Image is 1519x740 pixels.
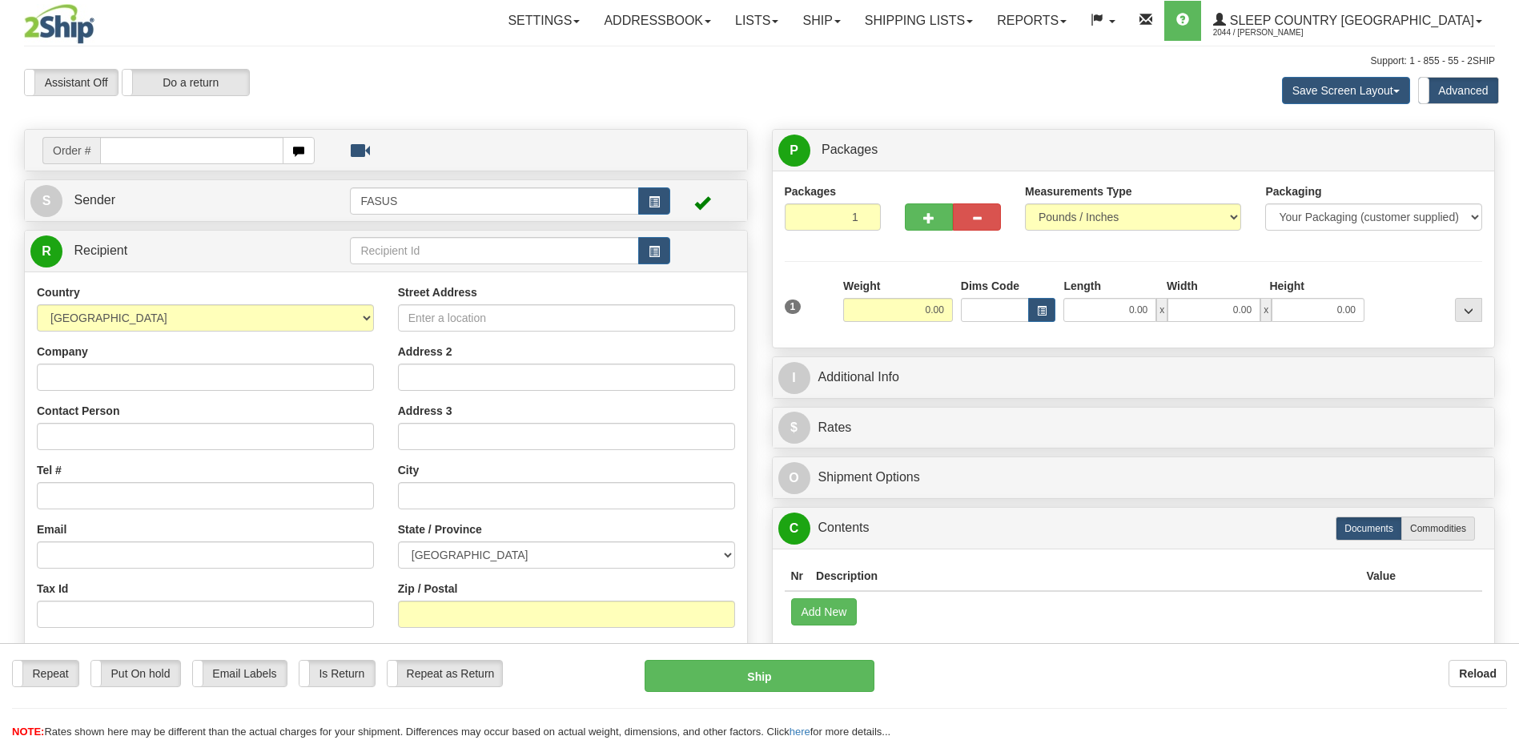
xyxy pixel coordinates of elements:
[37,462,62,478] label: Tel #
[1482,288,1517,452] iframe: chat widget
[810,561,1360,591] th: Description
[1201,1,1494,41] a: Sleep Country [GEOGRAPHIC_DATA] 2044 / [PERSON_NAME]
[778,362,810,394] span: I
[1025,183,1132,199] label: Measurements Type
[843,278,880,294] label: Weight
[398,640,477,656] label: Recipient Type
[398,304,735,332] input: Enter a location
[790,726,810,738] a: here
[30,185,62,217] span: S
[785,561,810,591] th: Nr
[1260,298,1272,322] span: x
[1401,517,1475,541] label: Commodities
[13,661,78,686] label: Repeat
[398,403,452,419] label: Address 3
[1449,660,1507,687] button: Reload
[592,1,723,41] a: Addressbook
[961,278,1019,294] label: Dims Code
[388,661,502,686] label: Repeat as Return
[778,361,1489,394] a: IAdditional Info
[778,461,1489,494] a: OShipment Options
[350,187,638,215] input: Sender Id
[853,1,985,41] a: Shipping lists
[398,284,477,300] label: Street Address
[1336,517,1402,541] label: Documents
[398,581,458,597] label: Zip / Postal
[1360,561,1402,591] th: Value
[778,134,1489,167] a: P Packages
[778,412,810,444] span: $
[791,598,858,625] button: Add New
[778,412,1489,444] a: $Rates
[91,661,180,686] label: Put On hold
[37,521,66,537] label: Email
[1156,298,1167,322] span: x
[30,184,350,217] a: S Sender
[37,284,80,300] label: Country
[74,243,127,257] span: Recipient
[24,4,94,44] img: logo2044.jpg
[350,237,638,264] input: Recipient Id
[785,183,837,199] label: Packages
[30,235,62,267] span: R
[1419,78,1498,103] label: Advanced
[398,521,482,537] label: State / Province
[123,70,249,95] label: Do a return
[1459,667,1497,680] b: Reload
[723,1,790,41] a: Lists
[1167,278,1198,294] label: Width
[42,137,100,164] span: Order #
[37,640,97,656] label: Residential
[778,513,810,545] span: C
[299,661,375,686] label: Is Return
[1265,183,1321,199] label: Packaging
[1282,77,1410,104] button: Save Screen Layout
[1455,298,1482,322] div: ...
[778,462,810,494] span: O
[496,1,592,41] a: Settings
[24,54,1495,68] div: Support: 1 - 855 - 55 - 2SHIP
[778,135,810,167] span: P
[74,193,115,207] span: Sender
[778,512,1489,545] a: CContents
[37,581,68,597] label: Tax Id
[37,344,88,360] label: Company
[25,70,118,95] label: Assistant Off
[1226,14,1474,27] span: Sleep Country [GEOGRAPHIC_DATA]
[1269,278,1304,294] label: Height
[1063,278,1101,294] label: Length
[1213,25,1333,41] span: 2044 / [PERSON_NAME]
[578,640,734,672] label: Save / Update in Address Book
[645,660,874,692] button: Ship
[785,300,802,314] span: 1
[30,235,315,267] a: R Recipient
[37,403,119,419] label: Contact Person
[790,1,852,41] a: Ship
[822,143,878,156] span: Packages
[12,726,44,738] span: NOTE:
[398,462,419,478] label: City
[985,1,1079,41] a: Reports
[398,344,452,360] label: Address 2
[193,661,287,686] label: Email Labels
